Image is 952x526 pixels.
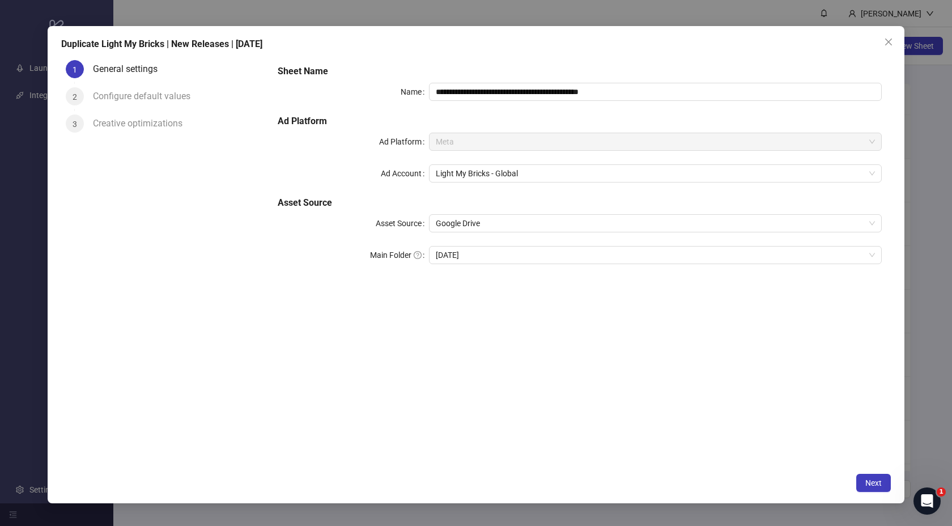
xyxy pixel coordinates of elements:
span: 1 [73,65,77,74]
label: Name [401,83,429,101]
div: Duplicate Light My Bricks | New Releases | [DATE] [61,37,891,51]
div: Configure default values [93,87,199,105]
span: question-circle [414,251,422,259]
span: 2 [73,92,77,101]
span: Light My Bricks - Global [436,165,875,182]
span: Next [865,478,882,487]
span: 3 [73,120,77,129]
label: Ad Account [381,164,429,183]
label: Main Folder [370,246,429,264]
span: 1 [937,487,946,497]
button: Next [856,474,891,492]
span: Meta [436,133,875,150]
h5: Asset Source [278,196,882,210]
div: General settings [93,60,167,78]
iframe: Intercom live chat [913,487,941,515]
input: Name Name [429,83,882,101]
label: Asset Source [376,214,429,232]
h5: Ad Platform [278,114,882,128]
label: Ad Platform [379,133,429,151]
h5: Sheet Name [278,65,882,78]
span: close [884,37,893,46]
div: Creative optimizations [93,114,192,133]
span: 15 September 2025 [436,247,875,264]
button: Close [879,33,898,51]
span: Google Drive [436,215,875,232]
